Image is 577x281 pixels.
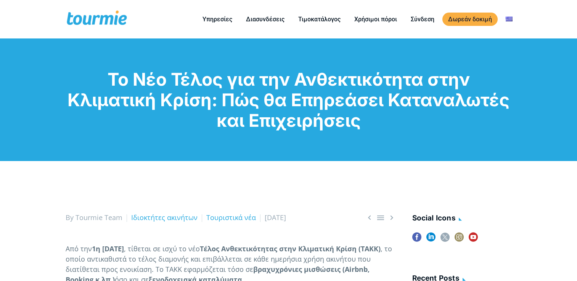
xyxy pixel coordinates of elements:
span: Next post [387,213,396,222]
span: , τίθεται σε ισχύ το νέο [124,244,200,253]
span: By Tourmie Team [66,213,122,222]
a: linkedin [426,233,436,247]
a: Δωρεάν δοκιμή [442,13,498,26]
a:  [365,213,374,222]
span: Από την [66,244,92,253]
a:  [376,213,385,222]
b: 1η [DATE] [92,244,124,253]
h4: social icons [412,212,512,225]
a: Υπηρεσίες [197,14,238,24]
a:  [387,213,396,222]
a: Τιμοκατάλογος [293,14,346,24]
a: youtube [469,233,478,247]
h1: Το Νέο Τέλος για την Ανθεκτικότητα στην Κλιματική Κρίση: Πώς θα Επηρεάσει Καταναλωτές και Επιχειρ... [66,69,512,131]
a: Τουριστικά νέα [206,213,256,222]
a: Ιδιοκτήτες ακινήτων [131,213,198,222]
span: Previous post [365,213,374,222]
b: Τέλος Ανθεκτικότητας στην Κλιματική Κρίση (ΤΑΚΚ) [200,244,381,253]
a: Σύνδεση [405,14,440,24]
span: [DATE] [265,213,286,222]
a: Χρήσιμοι πόροι [349,14,403,24]
a: instagram [455,233,464,247]
a: facebook [412,233,421,247]
a: Διασυνδέσεις [240,14,290,24]
span: , το οποίο αντικαθιστά το τέλος διαμονής και επιβάλλεται σε κάθε ημερήσια χρήση ακινήτου που διατ... [66,244,392,274]
a: twitter [440,233,450,247]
